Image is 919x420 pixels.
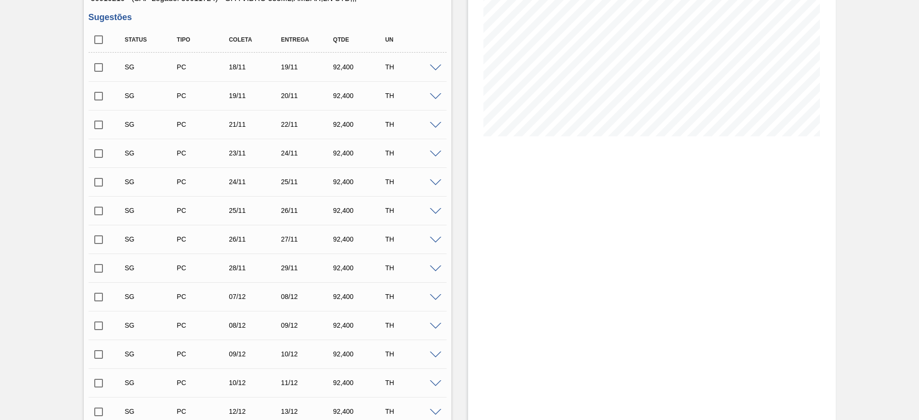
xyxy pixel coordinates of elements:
div: Tipo [174,36,232,43]
div: Status [123,36,180,43]
div: Sugestão Criada [123,293,180,300]
div: Sugestão Criada [123,350,180,358]
div: Sugestão Criada [123,178,180,186]
div: Sugestão Criada [123,408,180,415]
div: Pedido de Compra [174,379,232,387]
div: UN [383,36,441,43]
div: 27/11/2025 [279,235,336,243]
div: 24/11/2025 [226,178,284,186]
div: 09/12/2025 [226,350,284,358]
div: 22/11/2025 [279,121,336,128]
div: Pedido de Compra [174,235,232,243]
div: TH [383,379,441,387]
div: 92,400 [331,63,389,71]
div: TH [383,92,441,99]
div: 92,400 [331,207,389,214]
div: 26/11/2025 [226,235,284,243]
div: TH [383,408,441,415]
div: Sugestão Criada [123,321,180,329]
div: 20/11/2025 [279,92,336,99]
div: Pedido de Compra [174,264,232,272]
div: TH [383,293,441,300]
div: 11/12/2025 [279,379,336,387]
div: Sugestão Criada [123,379,180,387]
div: 92,400 [331,408,389,415]
div: Entrega [279,36,336,43]
div: 09/12/2025 [279,321,336,329]
div: 10/12/2025 [226,379,284,387]
div: 92,400 [331,178,389,186]
div: 24/11/2025 [279,149,336,157]
div: Sugestão Criada [123,264,180,272]
div: Sugestão Criada [123,207,180,214]
div: 29/11/2025 [279,264,336,272]
div: 19/11/2025 [279,63,336,71]
div: Pedido de Compra [174,121,232,128]
div: 28/11/2025 [226,264,284,272]
div: 92,400 [331,379,389,387]
div: TH [383,149,441,157]
h3: Sugestões [89,12,447,22]
div: 13/12/2025 [279,408,336,415]
div: 08/12/2025 [279,293,336,300]
div: 12/12/2025 [226,408,284,415]
div: TH [383,63,441,71]
div: Sugestão Criada [123,121,180,128]
div: Pedido de Compra [174,408,232,415]
div: Pedido de Compra [174,178,232,186]
div: 92,400 [331,149,389,157]
div: 92,400 [331,264,389,272]
div: 10/12/2025 [279,350,336,358]
div: 92,400 [331,92,389,99]
div: Pedido de Compra [174,350,232,358]
div: 18/11/2025 [226,63,284,71]
div: 92,400 [331,121,389,128]
div: 21/11/2025 [226,121,284,128]
div: 26/11/2025 [279,207,336,214]
div: Pedido de Compra [174,293,232,300]
div: 92,400 [331,321,389,329]
div: TH [383,321,441,329]
div: Sugestão Criada [123,235,180,243]
div: TH [383,178,441,186]
div: TH [383,121,441,128]
div: 08/12/2025 [226,321,284,329]
div: Pedido de Compra [174,321,232,329]
div: TH [383,207,441,214]
div: Sugestão Criada [123,149,180,157]
div: Sugestão Criada [123,92,180,99]
div: Pedido de Compra [174,63,232,71]
div: Pedido de Compra [174,149,232,157]
div: Coleta [226,36,284,43]
div: 92,400 [331,350,389,358]
div: TH [383,235,441,243]
div: 92,400 [331,293,389,300]
div: Qtde [331,36,389,43]
div: 07/12/2025 [226,293,284,300]
div: 25/11/2025 [226,207,284,214]
div: TH [383,264,441,272]
div: 25/11/2025 [279,178,336,186]
div: Pedido de Compra [174,207,232,214]
div: Sugestão Criada [123,63,180,71]
div: 19/11/2025 [226,92,284,99]
div: 23/11/2025 [226,149,284,157]
div: Pedido de Compra [174,92,232,99]
div: TH [383,350,441,358]
div: 92,400 [331,235,389,243]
